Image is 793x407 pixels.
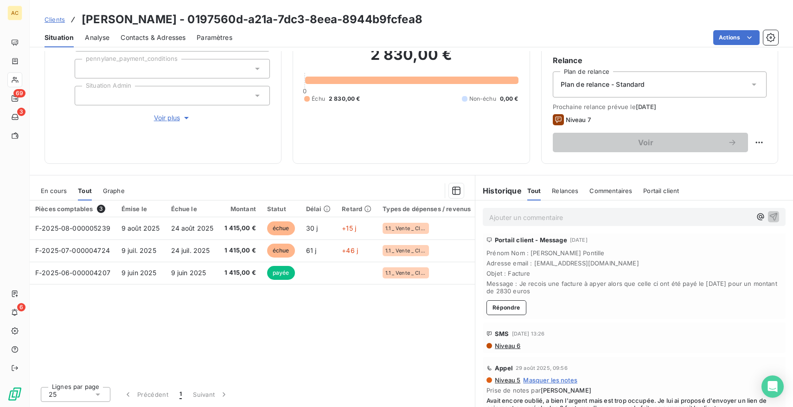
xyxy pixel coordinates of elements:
div: Pièces comptables [35,205,110,213]
span: 1 [179,390,182,399]
span: 1.1 _ Vente _ Clients [385,270,426,276]
span: [DATE] 13:26 [512,331,545,336]
span: Commentaires [589,187,632,194]
span: +46 j [342,246,358,254]
span: 0 [303,87,307,95]
span: Échu [312,95,325,103]
span: 30 j [306,224,318,232]
span: 1 415,00 € [224,268,256,278]
img: Logo LeanPay [7,387,22,401]
span: Paramètres [197,33,232,42]
span: Prise de notes par [486,387,782,394]
span: 9 juil. 2025 [122,246,156,254]
span: Voir plus [154,113,191,123]
span: Voir [564,139,728,146]
span: 24 juil. 2025 [171,246,210,254]
div: Retard [342,205,371,213]
div: Open Intercom Messenger [761,375,784,398]
span: Plan de relance - Standard [561,80,645,89]
div: Émise le [122,205,160,213]
span: 69 [13,89,26,97]
span: [PERSON_NAME] [541,387,591,394]
span: payée [267,266,295,280]
span: Masquer les notes [523,376,577,384]
span: 1 415,00 € [224,246,256,255]
span: Graphe [103,187,125,194]
div: Échue le [171,205,214,213]
span: [DATE] [636,103,657,110]
input: Ajouter une valeur [83,65,90,73]
h3: [PERSON_NAME] - 0197560d-a21a-7dc3-8eea-8944b9fcfea8 [82,11,422,28]
button: Voir plus [75,113,270,123]
span: 3 [17,108,26,116]
div: Statut [267,205,295,213]
h6: Historique [475,185,522,196]
span: Portail client - Message [495,236,567,244]
span: Portail client [643,187,679,194]
button: Répondre [486,300,526,315]
span: +15 j [342,224,356,232]
span: Clients [45,16,65,23]
span: Adresse email : [EMAIL_ADDRESS][DOMAIN_NAME] [486,259,782,267]
span: 1.1 _ Vente _ Clients [385,226,426,231]
span: F-2025-08-000005239 [35,224,110,232]
span: Prochaine relance prévue le [553,103,767,110]
span: Niveau 7 [566,116,591,123]
span: SMS [495,330,509,337]
span: 61 j [306,246,317,254]
span: Non-échu [469,95,496,103]
span: Situation [45,33,74,42]
span: Appel [495,364,513,372]
input: Ajouter une valeur [83,91,90,100]
span: En cours [41,187,67,194]
div: Montant [224,205,256,213]
span: 24 août 2025 [171,224,214,232]
span: Message : Je recois une facture à apyer alors que celle ci ont été payé le [DATE] pour un montant... [486,280,782,295]
div: AC [7,6,22,20]
span: échue [267,221,295,235]
span: 9 août 2025 [122,224,160,232]
span: Objet : Facture [486,270,782,277]
span: Niveau 5 [494,376,520,384]
span: Contacts & Adresses [121,33,185,42]
h2: 2 830,00 € [304,45,518,73]
button: Voir [553,133,748,152]
span: 0,00 € [500,95,518,103]
span: Analyse [85,33,109,42]
span: échue [267,244,295,258]
span: 1.1 _ Vente _ Clients [385,248,426,253]
span: 25 [49,390,57,399]
span: Prénom Nom : [PERSON_NAME] Pontille [486,249,782,257]
div: Types de dépenses / revenus [383,205,471,213]
span: Tout [78,187,92,194]
button: Précédent [118,385,174,404]
span: 9 juin 2025 [122,269,157,277]
span: Tout [527,187,541,194]
a: Clients [45,15,65,24]
span: 1 415,00 € [224,224,256,233]
span: F-2025-07-000004724 [35,246,110,254]
span: Niveau 6 [494,342,520,349]
button: 1 [174,385,187,404]
h6: Relance [553,55,767,66]
span: [DATE] [570,237,588,243]
span: 2 830,00 € [329,95,360,103]
span: Relances [552,187,578,194]
span: 29 août 2025, 09:56 [516,365,568,371]
span: 9 juin 2025 [171,269,206,277]
button: Actions [713,30,760,45]
button: Suivant [187,385,234,404]
span: F-2025-06-000004207 [35,269,110,277]
div: Délai [306,205,331,213]
span: 6 [17,303,26,311]
span: 3 [97,205,105,213]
